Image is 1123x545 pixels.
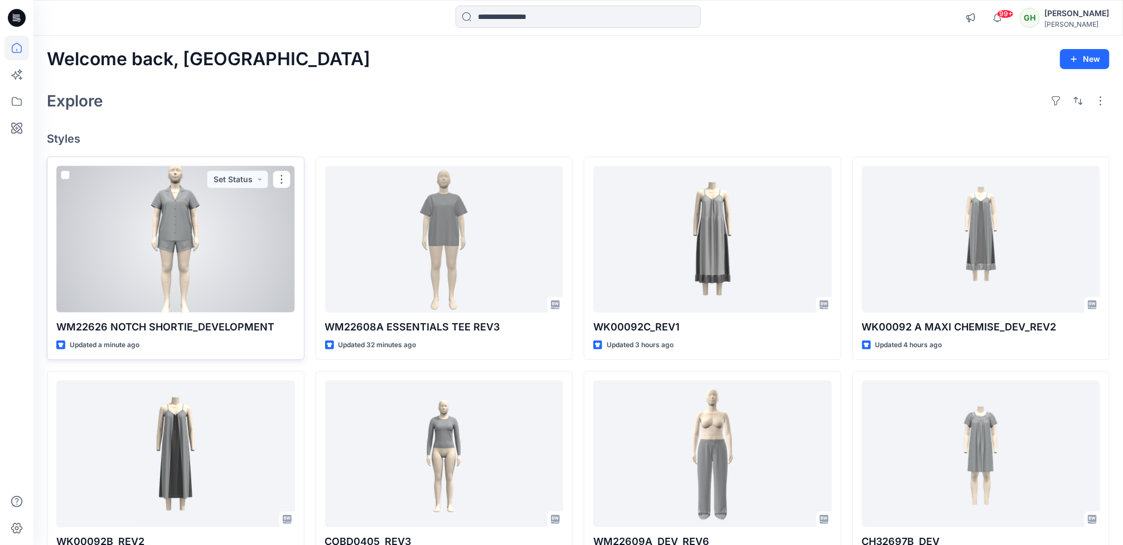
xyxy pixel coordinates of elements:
[1044,7,1109,20] div: [PERSON_NAME]
[593,166,832,313] a: WK00092C_REV1
[325,166,564,313] a: WM22608A ESSENTIALS TEE REV3
[593,381,832,527] a: WM22609A_DEV_REV6
[47,132,1110,145] h4: Styles
[862,381,1101,527] a: CH32697B_DEV
[56,381,295,527] a: WK00092B_REV2
[56,166,295,313] a: WM22626 NOTCH SHORTIE_DEVELOPMENT
[593,319,832,335] p: WK00092C_REV1
[47,92,103,110] h2: Explore
[1060,49,1110,69] button: New
[875,339,942,351] p: Updated 4 hours ago
[56,319,295,335] p: WM22626 NOTCH SHORTIE_DEVELOPMENT
[862,166,1101,313] a: WK00092 A MAXI CHEMISE_DEV_REV2
[325,381,564,527] a: COBD0405_REV3
[47,49,370,70] h2: Welcome back, [GEOGRAPHIC_DATA]
[325,319,564,335] p: WM22608A ESSENTIALS TEE REV3
[862,319,1101,335] p: WK00092 A MAXI CHEMISE_DEV_REV2
[70,339,139,351] p: Updated a minute ago
[607,339,674,351] p: Updated 3 hours ago
[997,9,1014,18] span: 99+
[1044,20,1109,28] div: [PERSON_NAME]
[338,339,417,351] p: Updated 32 minutes ago
[1020,8,1040,28] div: GH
